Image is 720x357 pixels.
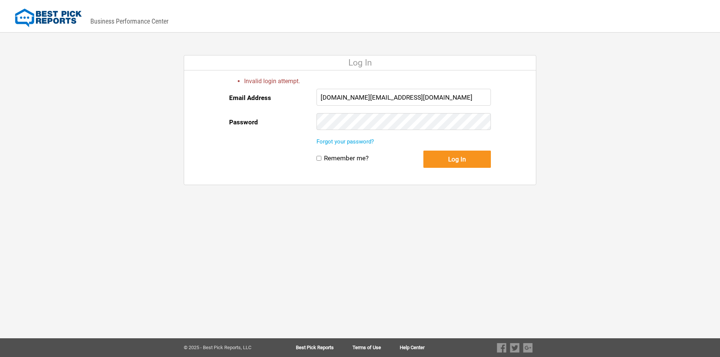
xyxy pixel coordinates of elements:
[229,89,271,107] label: Email Address
[244,77,491,85] li: Invalid login attempt.
[423,151,491,168] button: Log In
[296,345,352,350] a: Best Pick Reports
[400,345,424,350] a: Help Center
[184,55,536,70] div: Log In
[316,138,374,145] a: Forgot your password?
[229,113,258,131] label: Password
[352,345,400,350] a: Terms of Use
[324,154,369,162] label: Remember me?
[15,9,82,27] img: Best Pick Reports Logo
[184,345,272,350] div: © 2025 - Best Pick Reports, LLC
